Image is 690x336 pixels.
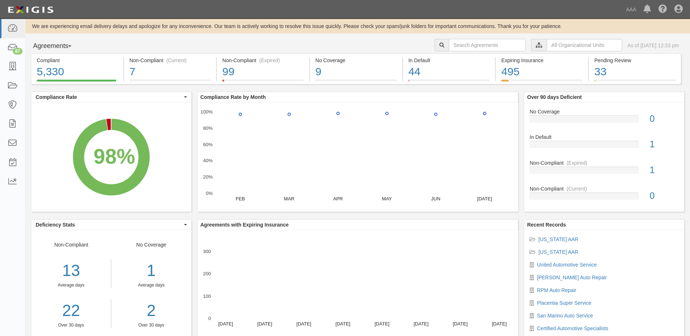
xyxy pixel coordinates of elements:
text: 20% [203,174,212,180]
text: [DATE] [257,321,272,327]
a: Placentia Super Service [537,300,591,306]
text: [DATE] [414,321,428,327]
div: 98% [93,142,135,171]
button: Compliance Rate [31,92,191,102]
text: 40% [203,158,212,163]
text: [DATE] [218,321,233,327]
div: Non-Compliant (Expired) [222,57,304,64]
text: 100 [203,293,211,299]
img: logo-5460c22ac91f19d4615b14bd174203de0afe785f0fc80cf4dbbc73dc1793850b.png [5,3,56,16]
text: 100% [200,109,213,115]
text: [DATE] [452,321,467,327]
a: [PERSON_NAME] Auto Repair [537,275,607,280]
a: Certified Automotive Specialists [537,325,608,331]
a: AAA [622,2,640,17]
a: In Default44 [403,80,495,85]
div: Non-Compliant [524,185,684,192]
text: MAY [382,196,392,201]
a: Non-Compliant(Current)0 [530,185,679,205]
div: 33 [594,64,675,80]
div: Expiring Insurance [501,57,583,64]
div: Average days [117,282,186,288]
div: 67 [13,48,23,55]
text: [DATE] [492,321,507,327]
b: Recent Records [527,222,566,228]
a: Non-Compliant(Expired)1 [530,159,679,185]
div: As of [DATE] 12:33 pm [627,42,679,49]
a: [US_STATE] AAR [538,236,578,242]
div: (Expired) [567,159,587,167]
div: 495 [501,64,583,80]
div: Over 30 days [117,322,186,328]
div: Compliant [37,57,118,64]
text: APR [333,196,343,201]
div: No Coverage [111,241,191,328]
a: No Coverage9 [310,80,402,85]
div: No Coverage [524,108,684,115]
text: MAR [284,196,294,201]
div: 0 [644,112,684,125]
text: 0% [206,191,212,196]
button: Deficiency Stats [31,220,191,230]
div: 1 [644,164,684,177]
div: A chart. [198,103,518,212]
a: Expiring Insurance495 [496,80,588,85]
text: 80% [203,125,212,131]
text: [DATE] [477,196,492,201]
a: San Marino Auto Service [537,313,593,319]
b: Agreements with Expiring Insurance [200,222,289,228]
div: (Current) [567,185,587,192]
a: Non-Compliant(Current)7 [124,80,216,85]
div: 7 [129,64,211,80]
a: 2 [117,299,186,322]
span: Deficiency Stats [36,221,182,228]
div: (Expired) [259,57,280,64]
svg: A chart. [31,103,191,212]
div: 1 [117,259,186,282]
div: No Coverage [315,57,397,64]
text: [DATE] [335,321,350,327]
text: JUN [431,196,440,201]
div: Non-Compliant [31,241,111,328]
a: In Default1 [530,133,679,159]
div: Non-Compliant [524,159,684,167]
div: 0 [644,189,684,203]
div: 99 [222,64,304,80]
div: 13 [31,259,111,282]
text: 200 [203,271,211,276]
div: 44 [408,64,490,80]
div: Over 30 days [31,322,111,328]
text: 60% [203,141,212,147]
b: Over 90 days Deficient [527,94,582,100]
div: Non-Compliant (Current) [129,57,211,64]
a: RPM Auto Repair [537,287,576,293]
a: Compliant5,330 [31,80,123,85]
input: Search Agreements [449,39,526,51]
input: All Organizational Units [547,39,622,51]
div: (Current) [166,57,187,64]
text: [DATE] [375,321,390,327]
div: 1 [644,138,684,151]
a: Non-Compliant(Expired)99 [217,80,309,85]
div: In Default [408,57,490,64]
b: Compliance Rate by Month [200,94,266,100]
div: In Default [524,133,684,141]
i: Help Center - Complianz [658,5,667,14]
a: 22 [31,299,111,322]
div: Average days [31,282,111,288]
div: 5,330 [37,64,118,80]
a: [US_STATE] AAR [538,249,578,255]
div: 9 [315,64,397,80]
div: We are experiencing email delivery delays and apologize for any inconvenience. Our team is active... [25,23,690,30]
span: Compliance Rate [36,93,182,101]
a: No Coverage0 [530,108,679,134]
a: United Automotive Service [537,262,597,268]
text: 0 [208,316,211,321]
a: Pending Review33 [589,80,681,85]
button: Agreements [31,39,85,53]
text: 300 [203,249,211,254]
text: [DATE] [296,321,311,327]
